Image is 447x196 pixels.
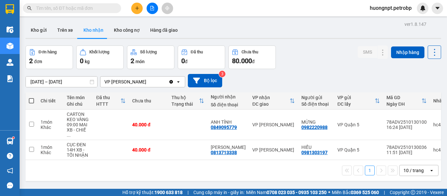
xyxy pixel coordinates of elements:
[252,101,290,107] div: ĐC giao
[67,101,90,107] div: Ghi chú
[6,4,14,14] img: logo-vxr
[132,147,165,152] div: 40.000 đ
[132,98,165,103] div: Chưa thu
[131,3,143,14] button: plus
[109,22,145,38] button: Kho công nợ
[7,153,13,159] span: question-circle
[252,59,255,64] span: đ
[80,57,83,65] span: 0
[41,98,60,103] div: Chi tiết
[7,138,13,145] img: warehouse-icon
[165,6,170,10] span: aim
[7,59,13,66] img: warehouse-icon
[131,57,134,65] span: 2
[104,79,146,85] div: VP [PERSON_NAME]
[135,59,145,64] span: món
[7,75,13,82] img: solution-icon
[429,168,434,173] svg: open
[301,125,328,130] div: 0982220988
[41,150,60,155] div: Khác
[267,190,327,195] strong: 0708 023 035 - 0935 103 250
[147,3,158,14] button: file-add
[41,119,60,125] div: 1 món
[232,57,252,65] span: 80.000
[52,22,78,38] button: Trên xe
[140,50,157,54] div: Số lượng
[41,145,60,150] div: 1 món
[7,43,13,49] img: warehouse-icon
[386,101,421,107] div: Ngày ĐH
[386,119,427,125] div: 78ADV2510130100
[36,5,113,12] input: Tìm tên, số ĐT hoặc mã đơn
[211,102,246,107] div: Số điện thoại
[211,94,246,99] div: Người nhận
[171,101,199,107] div: Trạng thái
[181,57,185,65] span: 0
[7,26,13,33] img: warehouse-icon
[383,92,430,110] th: Toggle SortBy
[301,95,331,100] div: Người gửi
[85,59,90,64] span: kg
[384,189,385,196] span: |
[337,101,375,107] div: ĐC lấy
[252,122,295,127] div: VP [PERSON_NAME]
[432,3,443,14] button: caret-down
[168,92,207,110] th: Toggle SortBy
[96,95,120,100] div: Đã thu
[171,95,199,100] div: Thu hộ
[386,125,427,130] div: 16:24 [DATE]
[145,22,183,38] button: Hàng đã giao
[89,50,109,54] div: Khối lượng
[328,191,330,194] span: ⚪️
[228,45,276,69] button: Chưa thu80.000đ
[386,150,427,155] div: 11:51 [DATE]
[211,145,246,150] div: ANH BẢO
[29,57,33,65] span: 2
[26,77,97,87] input: Select a date range.
[67,95,90,100] div: Tên món
[435,5,440,11] span: caret-down
[67,112,90,122] div: CARTON KEO VÀNG
[193,189,244,196] span: Cung cấp máy in - giấy in:
[39,50,57,54] div: Đơn hàng
[122,189,183,196] span: Hỗ trợ kỹ thuật:
[365,166,375,175] button: 1
[365,4,417,12] span: huongnpt.petrobp
[358,46,377,58] button: SMS
[12,137,14,139] sup: 1
[96,101,120,107] div: HTTT
[391,46,424,58] button: Nhập hàng
[301,101,331,107] div: Số điện thoại
[301,145,331,150] div: HIẾU
[252,147,295,152] div: VP [PERSON_NAME]
[178,45,225,69] button: Đã thu0đ
[67,122,90,138] div: 09:00 MAI XB - CHIỀU MAI NHẬN
[26,45,73,69] button: Đơn hàng2đơn
[241,50,258,54] div: Chưa thu
[411,190,415,195] span: copyright
[386,145,427,150] div: 78ADV2510130036
[246,189,327,196] span: Miền Nam
[301,150,328,155] div: 0981303197
[176,79,181,84] svg: open
[185,59,188,64] span: đ
[219,71,225,77] sup: 3
[252,95,290,100] div: VP nhận
[420,5,426,11] img: icon-new-feature
[154,190,183,195] strong: 1900 633 818
[403,167,424,174] div: 10 / trang
[404,21,426,28] div: ver 1.8.147
[67,142,90,147] div: CỤC ĐEN
[211,150,237,155] div: 0813713338
[127,45,174,69] button: Số lượng2món
[26,22,52,38] button: Kho gửi
[7,168,13,174] span: notification
[27,6,32,10] span: search
[93,92,129,110] th: Toggle SortBy
[211,125,237,130] div: 0849095779
[188,189,188,196] span: |
[169,79,174,84] svg: Clear value
[34,59,42,64] span: đơn
[188,74,222,87] button: Bộ lọc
